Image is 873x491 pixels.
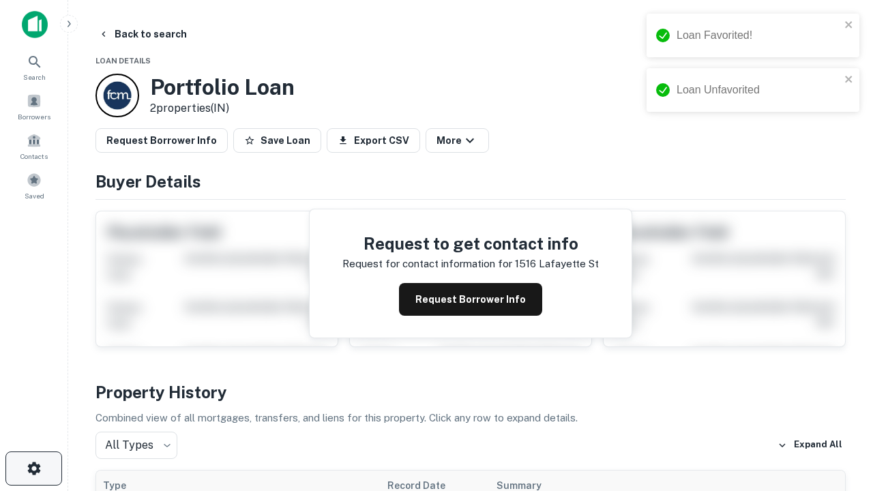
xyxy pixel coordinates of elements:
img: capitalize-icon.png [22,11,48,38]
h4: Property History [95,380,846,404]
span: Saved [25,190,44,201]
button: close [844,19,854,32]
button: More [426,128,489,153]
p: Combined view of all mortgages, transfers, and liens for this property. Click any row to expand d... [95,410,846,426]
button: Back to search [93,22,192,46]
button: Export CSV [327,128,420,153]
h4: Request to get contact info [342,231,599,256]
div: Loan Favorited! [677,27,840,44]
a: Saved [4,167,64,204]
div: All Types [95,432,177,459]
span: Search [23,72,46,83]
div: Loan Unfavorited [677,82,840,98]
iframe: Chat Widget [805,338,873,404]
span: Contacts [20,151,48,162]
span: Borrowers [18,111,50,122]
button: Save Loan [233,128,321,153]
p: 2 properties (IN) [150,100,295,117]
a: Borrowers [4,88,64,125]
button: close [844,74,854,87]
a: Search [4,48,64,85]
button: Expand All [774,435,846,456]
button: Request Borrower Info [399,283,542,316]
p: Request for contact information for [342,256,512,272]
p: 1516 lafayette st [515,256,599,272]
h4: Buyer Details [95,169,846,194]
button: Request Borrower Info [95,128,228,153]
a: Contacts [4,128,64,164]
h3: Portfolio Loan [150,74,295,100]
span: Loan Details [95,57,151,65]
